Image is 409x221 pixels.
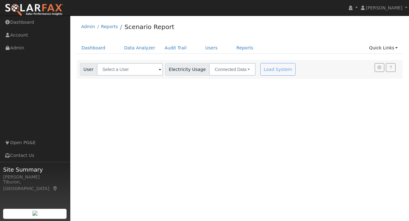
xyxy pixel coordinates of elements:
span: [PERSON_NAME] [366,5,402,10]
img: retrieve [32,211,37,216]
a: Data Analyzer [119,42,160,54]
img: SolarFax [5,3,63,17]
a: Map [52,186,58,191]
a: Reports [232,42,258,54]
a: Audit Trail [160,42,191,54]
a: Admin [81,24,95,29]
a: Scenario Report [124,23,174,31]
a: Users [201,42,222,54]
div: Tiburon, [GEOGRAPHIC_DATA] [3,179,67,192]
a: Dashboard [77,42,110,54]
div: [PERSON_NAME] [3,174,67,180]
a: Reports [101,24,118,29]
a: Quick Links [364,42,402,54]
span: Site Summary [3,165,67,174]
